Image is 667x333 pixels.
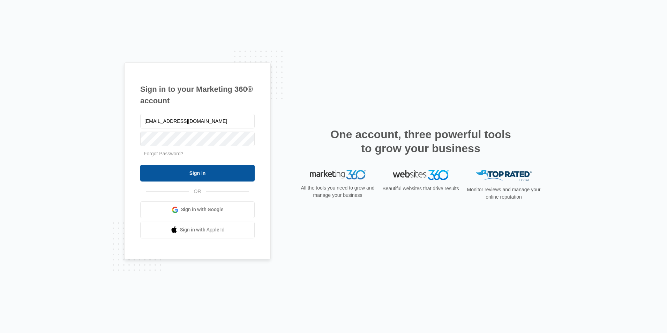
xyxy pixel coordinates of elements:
span: Sign in with Apple Id [180,226,225,234]
a: Sign in with Apple Id [140,222,255,238]
a: Forgot Password? [144,151,183,156]
span: Sign in with Google [181,206,224,213]
p: All the tools you need to grow and manage your business [299,184,377,199]
img: Top Rated Local [476,170,532,182]
a: Sign in with Google [140,201,255,218]
p: Monitor reviews and manage your online reputation [465,186,543,201]
span: OR [189,188,206,195]
img: Marketing 360 [310,170,366,180]
input: Sign In [140,165,255,182]
p: Beautiful websites that drive results [382,185,460,192]
h2: One account, three powerful tools to grow your business [328,127,513,155]
h1: Sign in to your Marketing 360® account [140,83,255,106]
img: Websites 360 [393,170,449,180]
input: Email [140,114,255,128]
